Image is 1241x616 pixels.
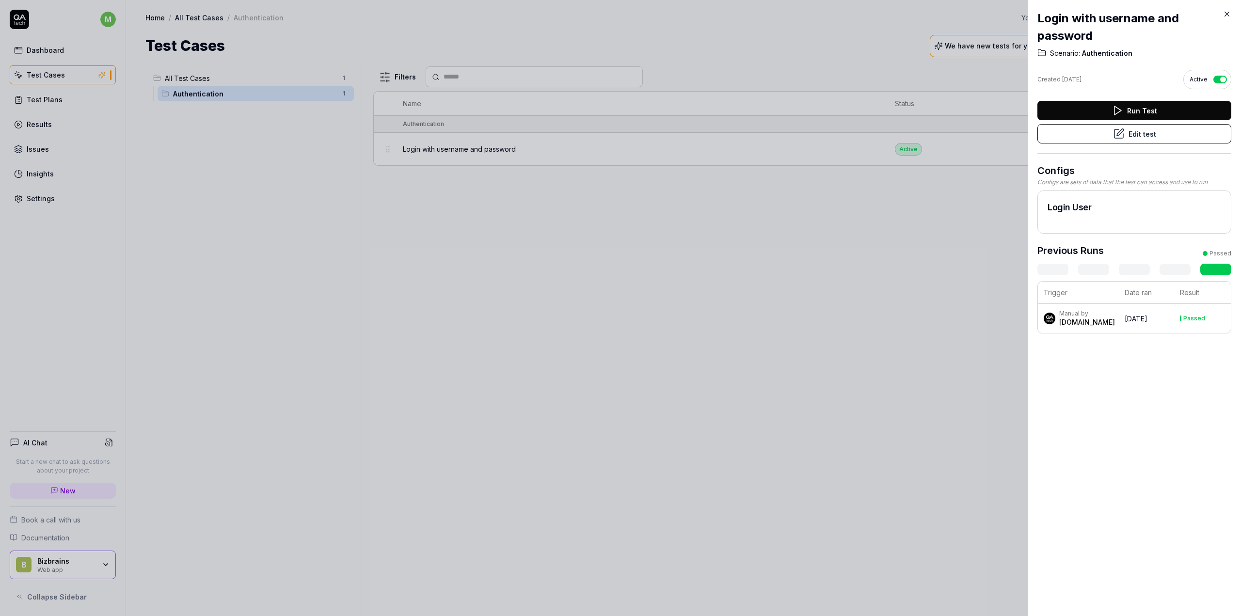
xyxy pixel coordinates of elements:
span: Scenario: [1050,48,1080,58]
div: Manual by [1059,310,1115,317]
div: Passed [1209,249,1231,258]
button: Edit test [1037,124,1231,143]
th: Trigger [1038,282,1119,304]
span: Authentication [1080,48,1132,58]
h3: Configs [1037,163,1231,178]
h2: Login with username and password [1037,10,1231,45]
div: [DOMAIN_NAME] [1059,317,1115,327]
h3: Previous Runs [1037,243,1104,258]
span: Active [1190,75,1208,84]
time: [DATE] [1062,76,1082,83]
th: Result [1174,282,1231,304]
div: Created [1037,75,1082,84]
th: Date ran [1119,282,1174,304]
time: [DATE] [1125,315,1147,323]
button: Run Test [1037,101,1231,120]
img: 7ccf6c19-61ad-4a6c-8811-018b02a1b829.jpg [1044,313,1055,324]
h2: Login User [1048,201,1221,214]
div: Configs are sets of data that the test can access and use to run [1037,178,1231,187]
div: Passed [1183,316,1205,321]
